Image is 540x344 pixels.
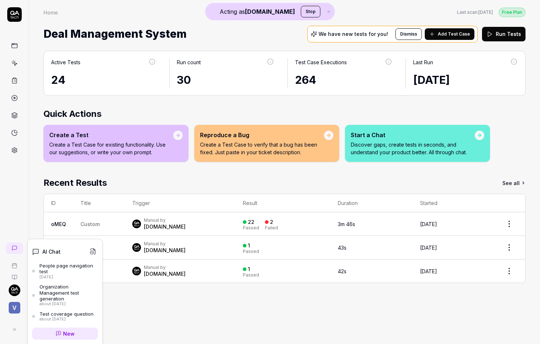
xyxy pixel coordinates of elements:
[499,8,526,17] div: Free Plan
[425,28,474,40] button: Add Test Case
[248,219,254,225] div: 22
[125,194,235,212] th: Trigger
[243,249,259,254] div: Passed
[43,107,526,120] h2: Quick Actions
[200,141,324,156] p: Create a Test Case to verify that a bug has been fixed. Just paste in your ticket description.
[51,221,66,227] a: oMEQ
[438,31,470,37] span: Add Test Case
[413,73,450,86] time: [DATE]
[9,302,20,314] span: V
[40,311,94,317] div: Test coverage question
[351,131,475,139] div: Start a Chat
[132,267,141,275] img: 7ccf6c19-61ad-4a6c-8811-018b02a1b829.jpg
[338,221,355,227] time: 3m 46s
[243,273,259,277] div: Passed
[49,141,173,156] p: Create a Test Case for existing functionality. Use our suggestions, or write your own prompt.
[42,248,61,255] h4: AI Chat
[502,176,526,189] a: See all
[243,226,259,230] div: Passed
[395,28,422,40] button: Dismiss
[295,58,347,66] div: Test Case Executions
[236,194,331,212] th: Result
[44,194,73,212] th: ID
[144,241,186,247] div: Manual by
[144,265,186,270] div: Manual by
[51,72,156,88] div: 24
[482,27,526,41] button: Run Tests
[32,284,98,307] a: Organization Management test generationabout [DATE]
[3,296,26,315] button: V
[248,266,250,273] div: 1
[177,58,201,66] div: Run count
[9,284,20,296] img: 7ccf6c19-61ad-4a6c-8811-018b02a1b829.jpg
[413,194,493,212] th: Started
[49,131,173,139] div: Create a Test
[499,7,526,17] button: Free Plan
[351,141,475,156] p: Discover gaps, create tests in seconds, and understand your product better. All through chat.
[295,72,392,88] div: 264
[420,221,437,227] time: [DATE]
[270,219,273,225] div: 2
[200,131,324,139] div: Reproduce a Bug
[132,243,141,252] img: 7ccf6c19-61ad-4a6c-8811-018b02a1b829.jpg
[132,220,141,228] img: 7ccf6c19-61ad-4a6c-8811-018b02a1b829.jpg
[40,263,98,275] div: People page navigation test
[248,242,250,249] div: 1
[457,9,493,16] span: Last scan:
[32,328,98,340] a: New
[73,194,125,212] th: Title
[43,24,187,44] span: Deal Management System
[413,58,433,66] div: Last Run
[43,9,58,16] div: Home
[420,245,437,251] time: [DATE]
[40,317,94,322] div: about [DATE]
[40,284,98,302] div: Organization Management test generation
[338,268,346,274] time: 42s
[478,9,493,15] time: [DATE]
[32,263,98,279] a: People page navigation test[DATE]
[319,32,388,37] p: We have new tests for you!
[80,221,100,227] span: Custom
[177,72,274,88] div: 30
[301,6,320,17] button: Stop
[6,242,23,254] a: New conversation
[40,302,98,307] div: about [DATE]
[51,58,80,66] div: Active Tests
[144,223,186,230] div: [DOMAIN_NAME]
[63,330,75,337] span: New
[338,245,346,251] time: 43s
[144,270,186,278] div: [DOMAIN_NAME]
[3,257,26,269] a: Book a call with us
[3,269,26,280] a: Documentation
[144,247,186,254] div: [DOMAIN_NAME]
[457,9,493,16] button: Last scan:[DATE]
[331,194,413,212] th: Duration
[265,226,278,230] div: Failed
[144,217,186,223] div: Manual by
[40,275,98,280] div: [DATE]
[420,268,437,274] time: [DATE]
[43,176,107,189] h2: Recent Results
[32,311,98,322] a: Test coverage questionabout [DATE]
